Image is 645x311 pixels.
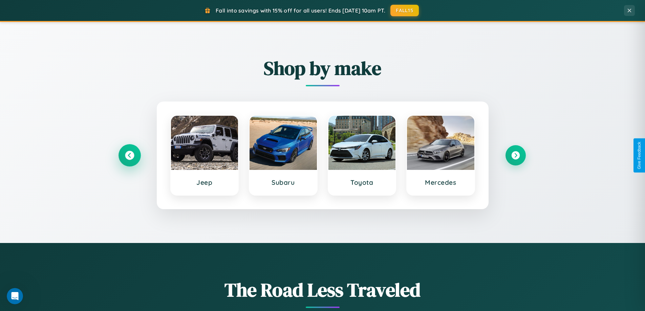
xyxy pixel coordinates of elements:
div: Give Feedback [637,142,642,169]
h1: The Road Less Traveled [120,277,526,303]
h3: Subaru [256,178,310,186]
button: FALL15 [390,5,419,16]
iframe: Intercom live chat [7,288,23,304]
h3: Jeep [178,178,232,186]
h2: Shop by make [120,55,526,81]
span: Fall into savings with 15% off for all users! Ends [DATE] 10am PT. [216,7,385,14]
h3: Toyota [335,178,389,186]
h3: Mercedes [414,178,468,186]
